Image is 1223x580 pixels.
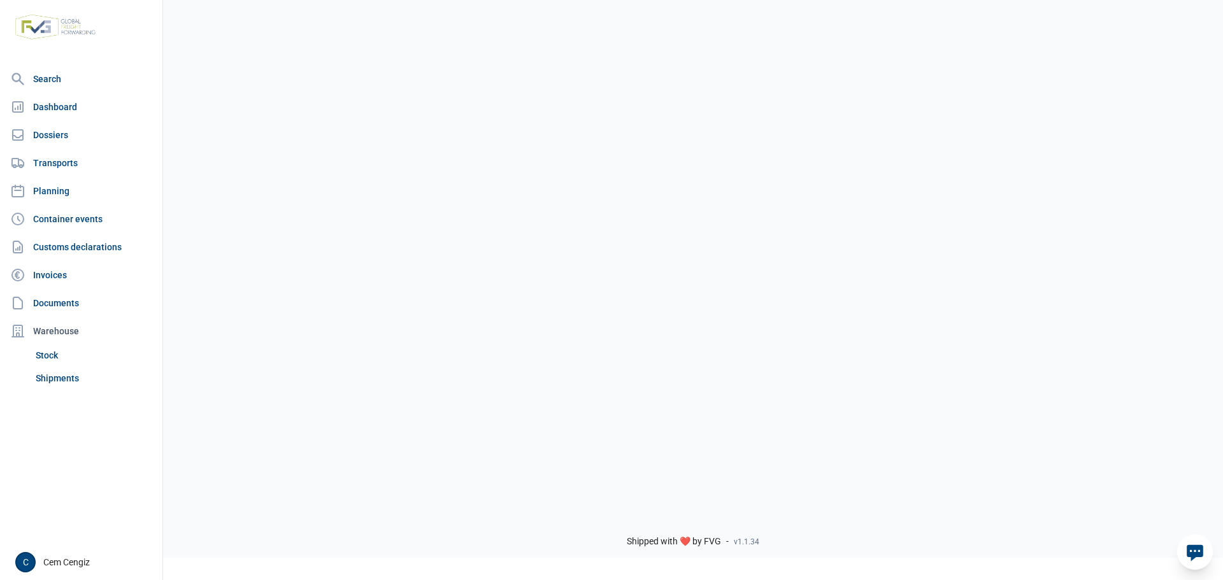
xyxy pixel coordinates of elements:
[726,536,729,548] span: -
[10,10,101,45] img: FVG - Global freight forwarding
[5,318,157,344] div: Warehouse
[15,552,155,572] div: Cem Cengiz
[31,344,157,367] a: Stock
[5,262,157,288] a: Invoices
[5,290,157,316] a: Documents
[15,552,36,572] button: C
[5,234,157,260] a: Customs declarations
[5,178,157,204] a: Planning
[31,367,157,390] a: Shipments
[734,537,759,547] span: v1.1.34
[5,66,157,92] a: Search
[627,536,721,548] span: Shipped with ❤️ by FVG
[5,122,157,148] a: Dossiers
[5,150,157,176] a: Transports
[5,94,157,120] a: Dashboard
[5,206,157,232] a: Container events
